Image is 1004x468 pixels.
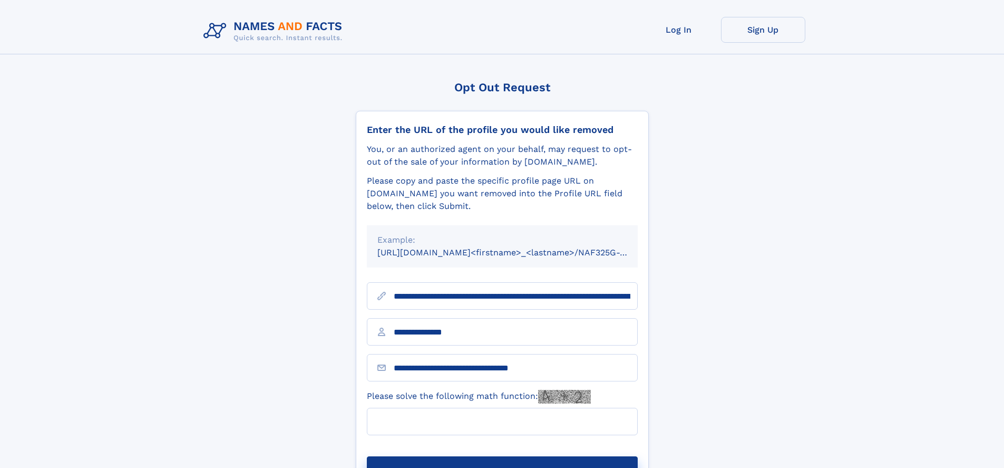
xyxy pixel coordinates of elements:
[721,17,805,43] a: Sign Up
[377,247,658,257] small: [URL][DOMAIN_NAME]<firstname>_<lastname>/NAF325G-xxxxxxxx
[377,234,627,246] div: Example:
[367,143,638,168] div: You, or an authorized agent on your behalf, may request to opt-out of the sale of your informatio...
[356,81,649,94] div: Opt Out Request
[199,17,351,45] img: Logo Names and Facts
[367,175,638,213] div: Please copy and paste the specific profile page URL on [DOMAIN_NAME] you want removed into the Pr...
[367,124,638,136] div: Enter the URL of the profile you would like removed
[637,17,721,43] a: Log In
[367,390,591,404] label: Please solve the following math function:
